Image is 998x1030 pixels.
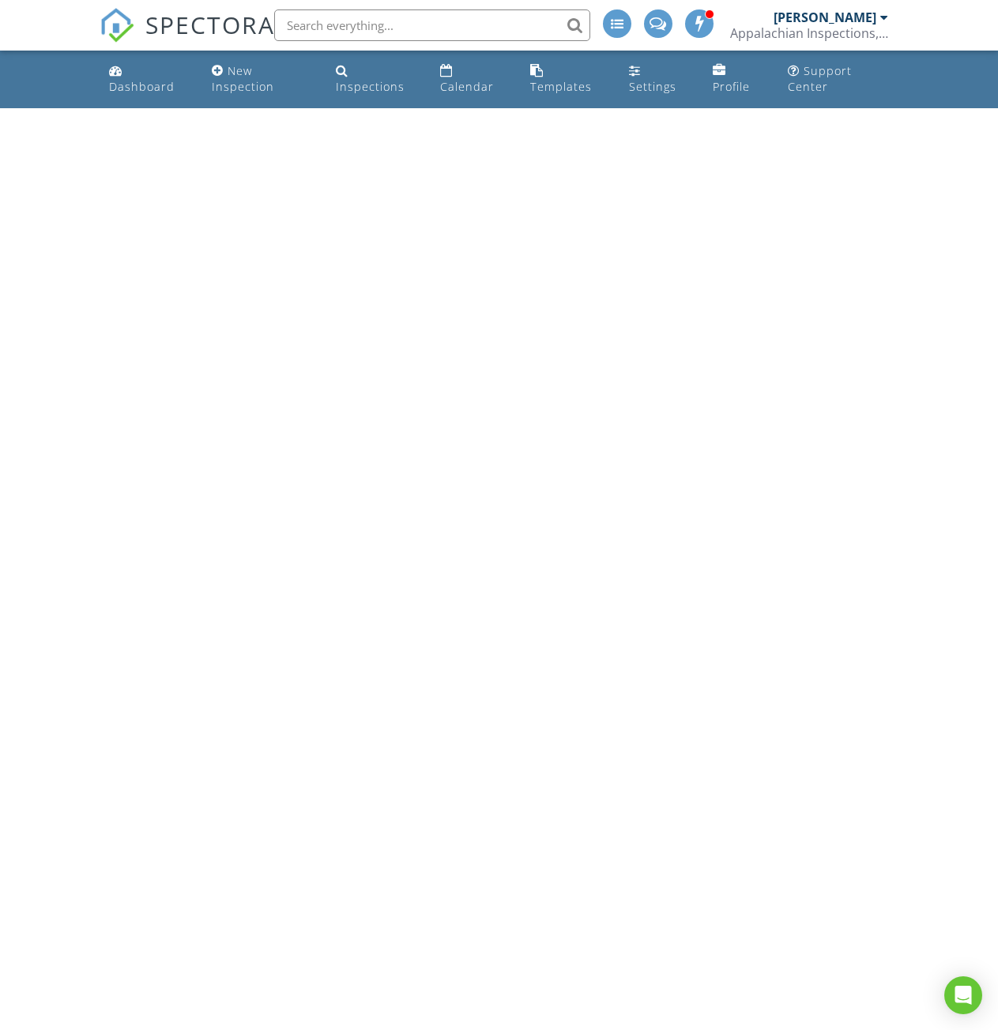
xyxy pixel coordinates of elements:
[212,63,274,94] div: New Inspection
[530,79,592,94] div: Templates
[629,79,676,94] div: Settings
[623,57,694,102] a: Settings
[774,9,876,25] div: [PERSON_NAME]
[713,79,750,94] div: Profile
[330,57,421,102] a: Inspections
[706,57,770,102] a: Company Profile
[100,21,275,55] a: SPECTORA
[109,79,175,94] div: Dashboard
[274,9,590,41] input: Search everything...
[781,57,894,102] a: Support Center
[100,8,134,43] img: The Best Home Inspection Software - Spectora
[440,79,494,94] div: Calendar
[434,57,511,102] a: Calendar
[524,57,610,102] a: Templates
[944,976,982,1014] div: Open Intercom Messenger
[145,8,275,41] span: SPECTORA
[103,57,192,102] a: Dashboard
[730,25,888,41] div: Appalachian Inspections, LLC.
[788,63,852,94] div: Support Center
[205,57,317,102] a: New Inspection
[336,79,405,94] div: Inspections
